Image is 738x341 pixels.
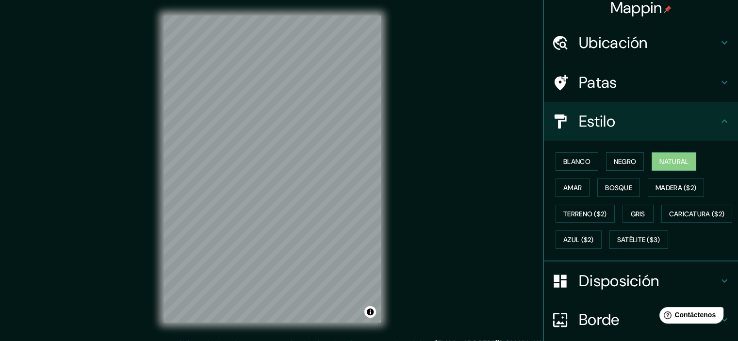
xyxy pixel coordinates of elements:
[544,102,738,141] div: Estilo
[617,236,660,244] font: Satélite ($3)
[631,210,645,218] font: Gris
[579,111,615,131] font: Estilo
[623,205,654,223] button: Gris
[364,306,376,318] button: Activar o desactivar atribución
[563,157,590,166] font: Blanco
[563,210,607,218] font: Terreno ($2)
[656,183,696,192] font: Madera ($2)
[544,23,738,62] div: Ubicación
[579,271,659,291] font: Disposición
[579,309,620,330] font: Borde
[661,205,733,223] button: Caricatura ($2)
[556,205,615,223] button: Terreno ($2)
[609,230,668,249] button: Satélite ($3)
[669,210,725,218] font: Caricatura ($2)
[579,32,648,53] font: Ubicación
[605,183,632,192] font: Bosque
[544,261,738,300] div: Disposición
[597,179,640,197] button: Bosque
[544,63,738,102] div: Patas
[164,16,381,323] canvas: Mapa
[614,157,637,166] font: Negro
[652,303,727,330] iframe: Lanzador de widgets de ayuda
[579,72,617,93] font: Patas
[659,157,689,166] font: Natural
[563,183,582,192] font: Amar
[652,152,696,171] button: Natural
[556,230,602,249] button: Azul ($2)
[648,179,704,197] button: Madera ($2)
[556,152,598,171] button: Blanco
[664,5,672,13] img: pin-icon.png
[606,152,644,171] button: Negro
[563,236,594,244] font: Azul ($2)
[544,300,738,339] div: Borde
[556,179,590,197] button: Amar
